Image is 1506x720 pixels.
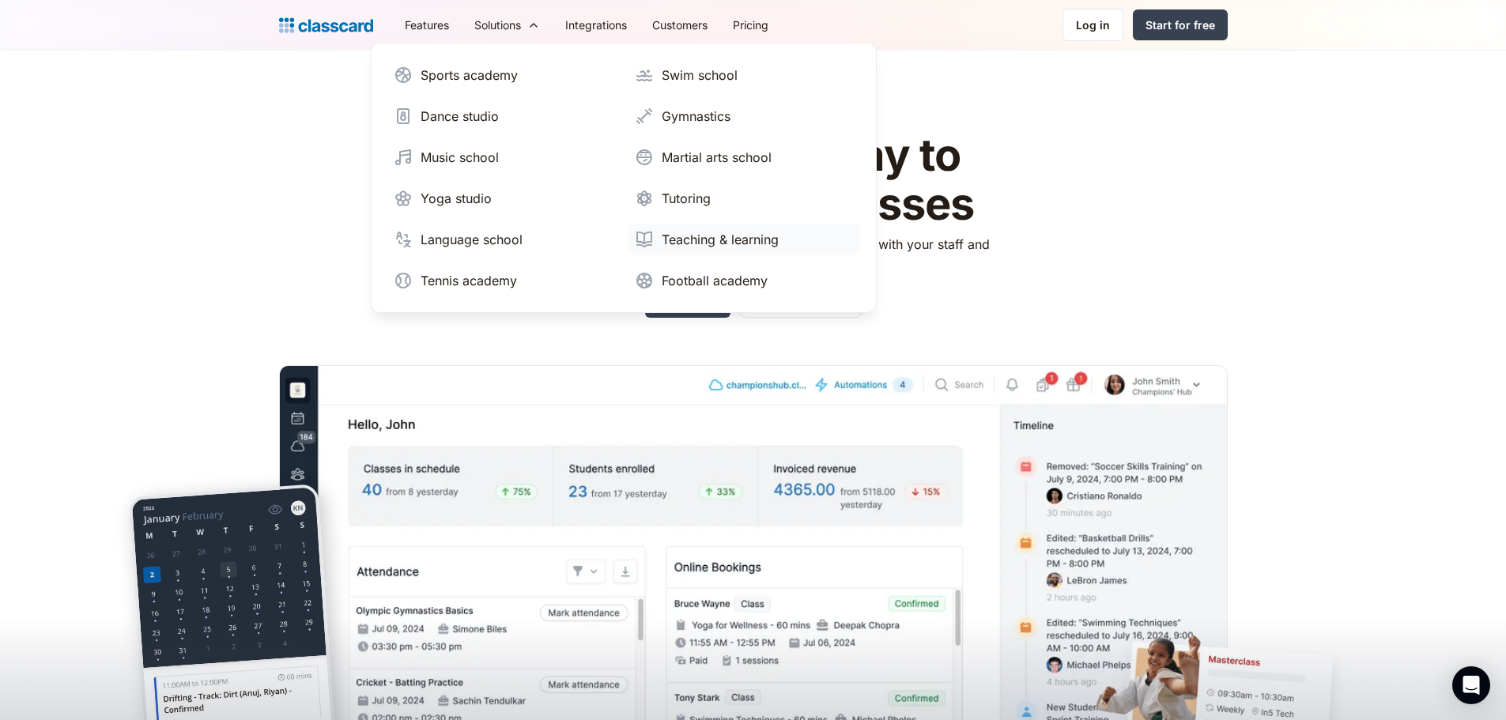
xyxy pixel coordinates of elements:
[720,7,781,43] a: Pricing
[392,7,462,43] a: Features
[553,7,640,43] a: Integrations
[628,59,860,91] a: Swim school
[387,141,619,173] a: Music school
[1076,17,1110,33] div: Log in
[1452,666,1490,704] div: Open Intercom Messenger
[662,66,738,85] div: Swim school
[1146,17,1215,33] div: Start for free
[421,230,523,249] div: Language school
[662,271,768,290] div: Football academy
[371,43,877,313] nav: Solutions
[628,265,860,296] a: Football academy
[628,100,860,132] a: Gymnastics
[387,183,619,214] a: Yoga studio
[421,189,492,208] div: Yoga studio
[421,148,499,167] div: Music school
[387,224,619,255] a: Language school
[279,14,373,36] a: home
[640,7,720,43] a: Customers
[421,107,499,126] div: Dance studio
[462,7,553,43] div: Solutions
[662,230,779,249] div: Teaching & learning
[421,66,518,85] div: Sports academy
[662,107,730,126] div: Gymnastics
[387,59,619,91] a: Sports academy
[1133,9,1228,40] a: Start for free
[421,271,517,290] div: Tennis academy
[662,148,772,167] div: Martial arts school
[474,17,521,33] div: Solutions
[1063,9,1123,41] a: Log in
[662,189,711,208] div: Tutoring
[628,141,860,173] a: Martial arts school
[628,183,860,214] a: Tutoring
[387,100,619,132] a: Dance studio
[387,265,619,296] a: Tennis academy
[628,224,860,255] a: Teaching & learning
